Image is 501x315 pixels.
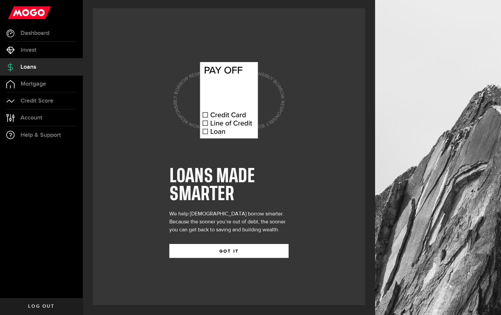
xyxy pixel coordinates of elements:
span: Help & Support [21,132,61,138]
button: GOT IT [169,244,289,258]
span: Loans [21,64,36,70]
span: Invest [21,47,36,53]
h1: LOANS MADE SMARTER [169,168,289,203]
div: We help [DEMOGRAPHIC_DATA] borrow smarter. Because the sooner you’re out of debt, the sooner you ... [169,210,289,234]
span: Credit Score [21,98,53,104]
span: Account [21,115,42,121]
span: Mortgage [21,81,46,87]
span: Log out [28,304,54,309]
span: Dashboard [21,30,49,36]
